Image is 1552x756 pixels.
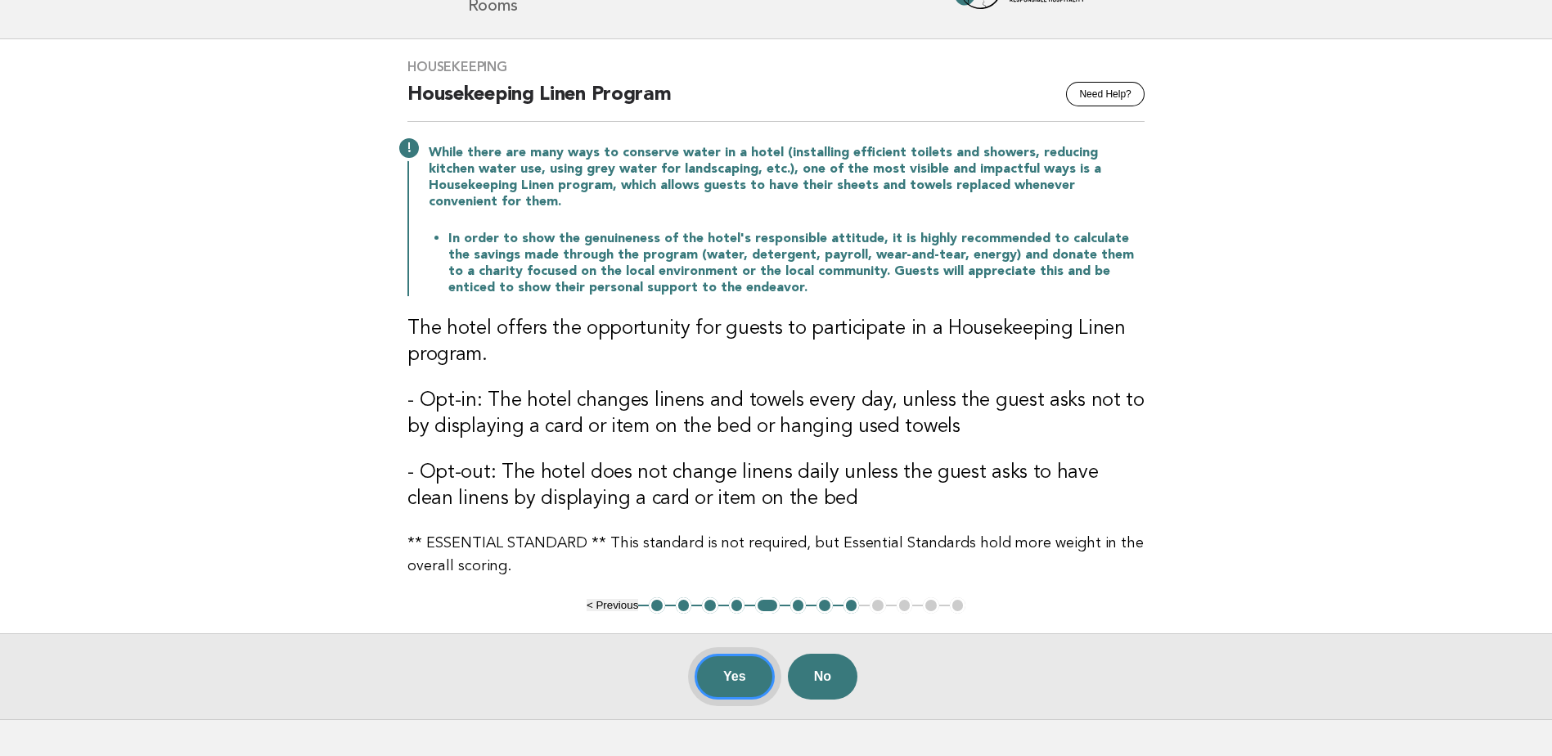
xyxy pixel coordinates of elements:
p: ** ESSENTIAL STANDARD ** This standard is not required, but Essential Standards hold more weight ... [407,532,1145,578]
button: < Previous [587,599,638,611]
button: No [788,654,857,700]
li: In order to show the genuineness of the hotel's responsible attitude, it is highly recommended to... [448,230,1145,296]
h2: Housekeeping Linen Program [407,82,1145,122]
p: While there are many ways to conserve water in a hotel (installing efficient toilets and showers,... [429,145,1145,210]
button: 3 [702,597,718,614]
button: Yes [695,654,775,700]
h3: The hotel offers the opportunity for guests to participate in a Housekeeping Linen program. [407,316,1145,368]
h3: - Opt-in: The hotel changes linens and towels every day, unless the guest asks not to by displayi... [407,388,1145,440]
button: 7 [816,597,833,614]
button: 8 [843,597,860,614]
button: 6 [790,597,807,614]
button: 1 [649,597,665,614]
h3: - Opt-out: The hotel does not change linens daily unless the guest asks to have clean linens by d... [407,460,1145,512]
h3: Housekeeping [407,59,1145,75]
button: 4 [729,597,745,614]
button: 2 [676,597,692,614]
button: Need Help? [1066,82,1144,106]
button: 5 [755,597,779,614]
